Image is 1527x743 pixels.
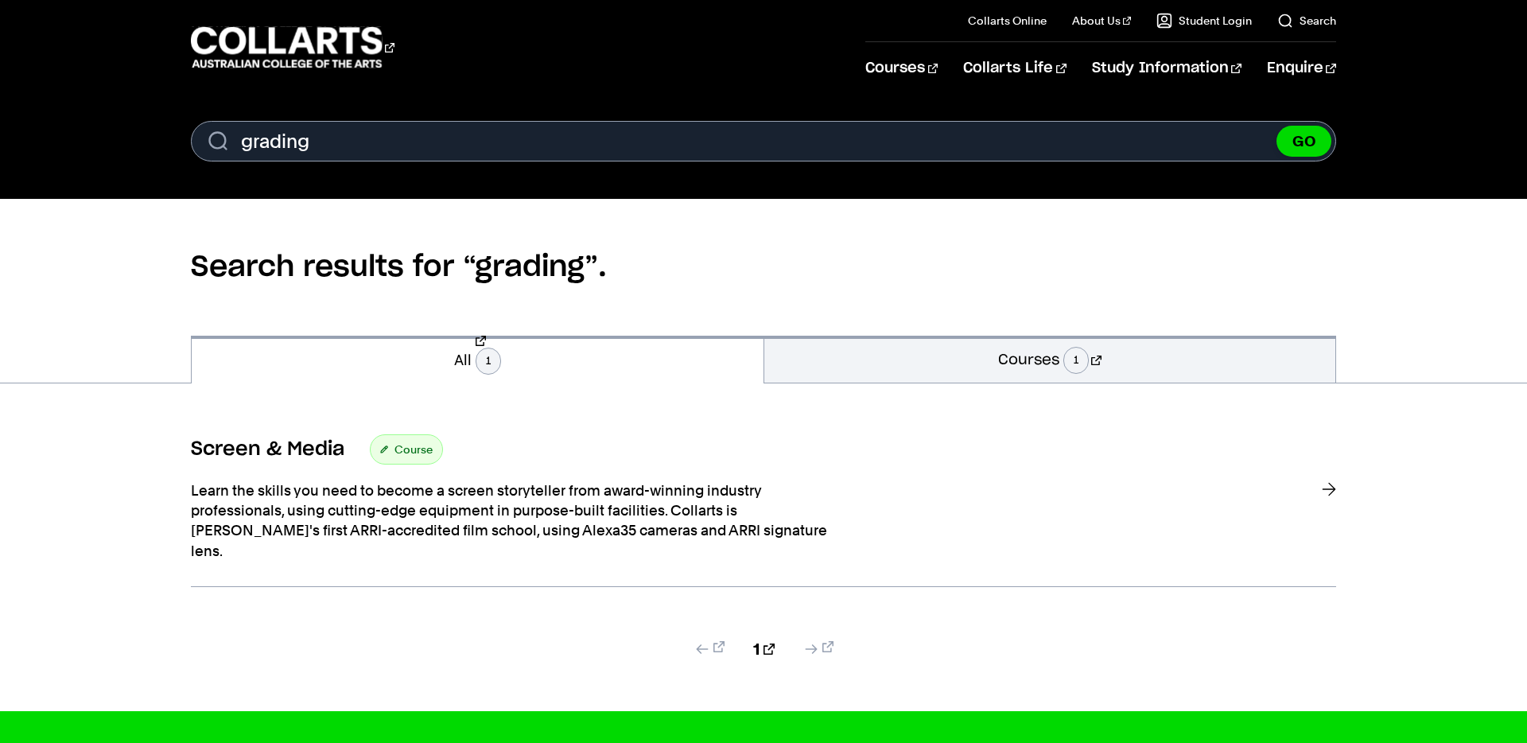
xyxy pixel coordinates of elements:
h3: Screen & Media [191,438,344,461]
p: Learn the skills you need to become a screen storyteller from award-winning industry professional... [191,480,827,561]
a: Collarts Life [963,42,1066,95]
a: Student Login [1156,13,1252,29]
a: All1 [192,336,763,383]
a: Collarts Online [968,13,1047,29]
span: Course [394,438,433,461]
span: 1 [1063,347,1089,374]
form: Search [191,121,1336,161]
a: About Us [1072,13,1131,29]
h2: Search results for “grading”. [191,199,1336,336]
span: 1 [476,348,501,375]
button: GO [1276,126,1331,157]
a: Courses1 [764,336,1336,383]
a: Courses [865,42,938,95]
a: Enquire [1267,42,1336,95]
a: Screen & Media Course Learn the skills you need to become a screen storyteller from award-winning... [191,434,1336,587]
a: 1 [753,638,775,660]
a: Study Information [1092,42,1241,95]
div: Go to homepage [191,25,394,70]
a: Search [1277,13,1336,29]
input: Enter Search Term [191,121,1336,161]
